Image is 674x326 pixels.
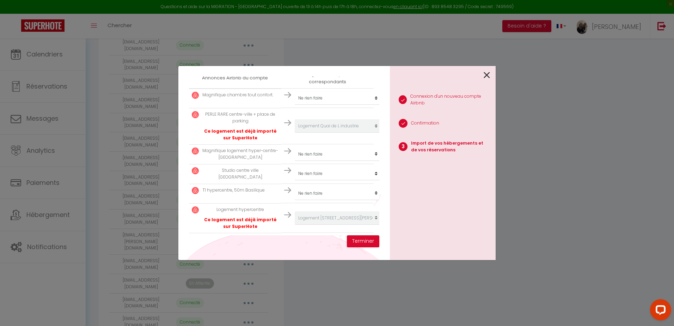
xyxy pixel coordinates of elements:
[411,120,439,127] p: Confirmation
[202,217,278,230] p: Ce logement est déjà importé sur SuperHote
[202,167,278,181] p: Studio centre ville [GEOGRAPHIC_DATA]
[202,206,278,213] p: Logement hypercentre
[202,111,278,125] p: PERLE RARE centre-ville + place de parking
[189,68,281,88] th: Annonces Airbnb du compte
[644,296,674,326] iframe: LiveChat chat widget
[202,92,273,98] p: Magnifique chambre tout confort.
[281,68,374,88] th: Hébergements SuperHote correspondants
[202,128,278,141] p: Ce logement est déjà importé sur SuperHote
[399,142,408,151] span: 3
[202,147,278,161] p: Magnifique logement hyper-centre-[GEOGRAPHIC_DATA]
[202,187,265,194] p: T1 hypercentre, 50m Basilique
[410,93,490,107] p: Connexion d'un nouveau compte Airbnb
[347,235,379,247] button: Terminer
[411,140,490,153] p: Import de vos hébergements et de vos réservations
